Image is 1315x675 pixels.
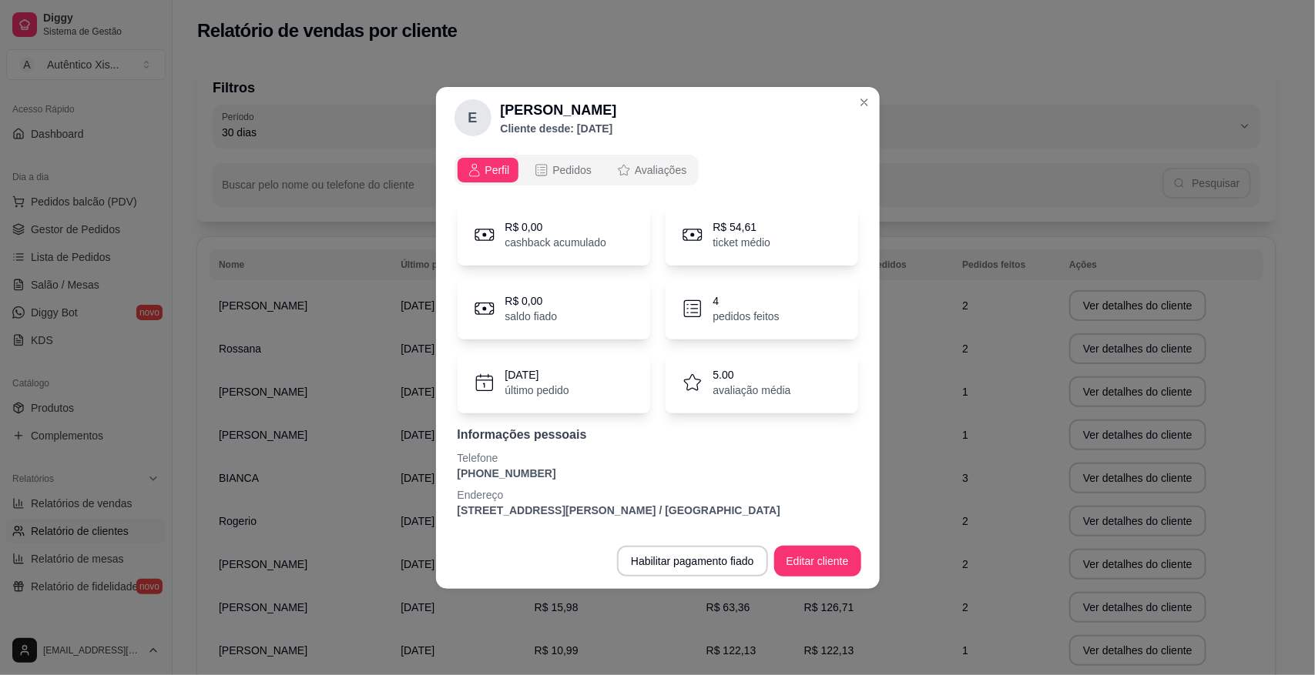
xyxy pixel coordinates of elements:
p: pedidos feitos [713,309,780,324]
span: Perfil [485,162,510,178]
span: Pedidos [552,162,592,178]
div: opções [455,155,861,185]
p: R$ 0,00 [505,219,607,235]
p: avaliação média [713,383,791,398]
p: cashback acumulado [505,235,607,250]
p: último pedido [505,383,569,398]
p: Informações pessoais [458,426,858,444]
span: Avaliações [635,162,686,178]
p: Telefone [458,450,858,466]
p: 4 [713,293,780,309]
div: opções [455,155,699,185]
p: R$ 54,61 [713,219,771,235]
p: ticket médio [713,235,771,250]
button: Close [852,90,877,115]
h2: [PERSON_NAME] [501,99,617,121]
p: [DATE] [505,367,569,383]
div: E [455,99,491,136]
button: Habilitar pagamento fiado [617,546,768,576]
p: Cliente desde: [DATE] [501,121,617,136]
p: saldo fiado [505,309,558,324]
p: [STREET_ADDRESS][PERSON_NAME] / [GEOGRAPHIC_DATA] [458,503,858,518]
p: 5.00 [713,367,791,383]
p: [PHONE_NUMBER] [458,466,858,481]
p: Endereço [458,487,858,503]
p: R$ 0,00 [505,293,558,309]
button: Editar cliente [774,546,861,576]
